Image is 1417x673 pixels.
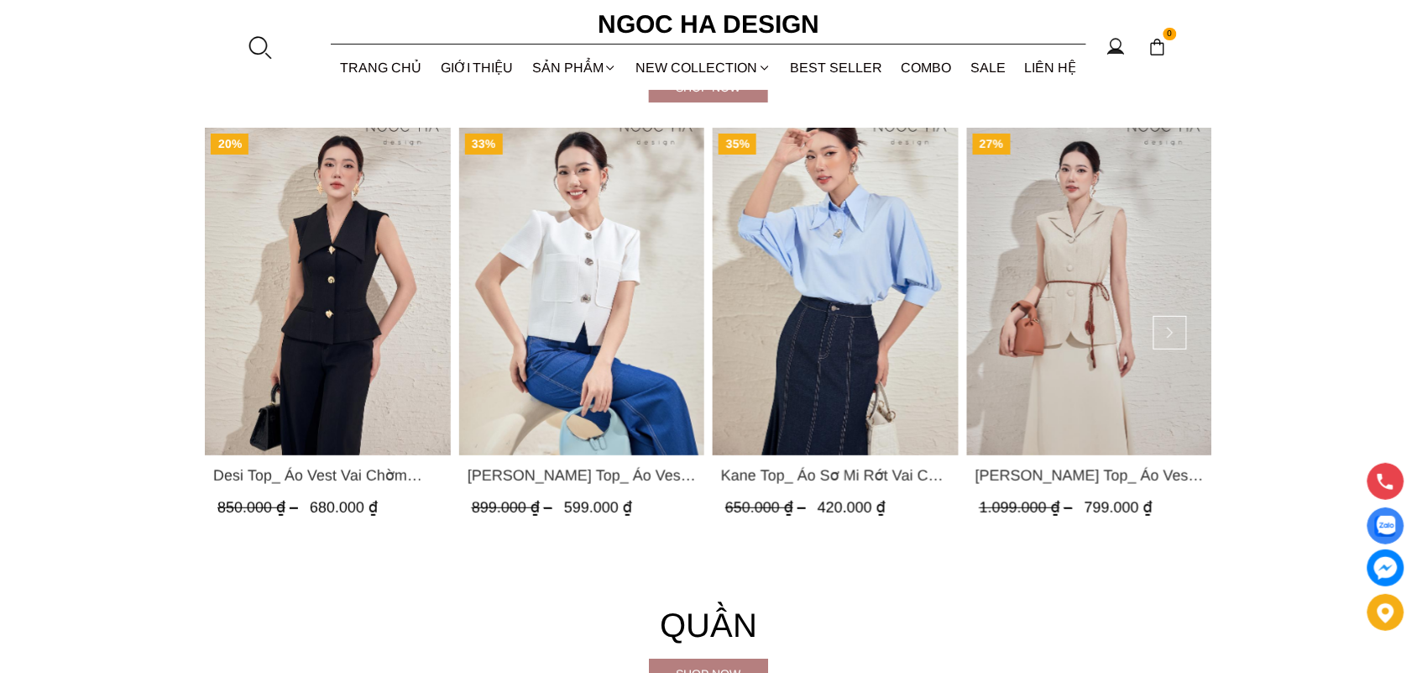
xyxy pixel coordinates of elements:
[1016,45,1087,90] a: LIÊN HỆ
[523,45,627,90] div: SẢN PHẨM
[310,500,378,517] span: 680.000 ₫
[459,128,705,455] a: Product image - Laura Top_ Áo Vest Cổ Tròn Dáng Suông Lửng A1079
[205,598,1212,652] h4: Quần
[980,500,1077,517] span: 1.099.000 ₫
[781,45,892,90] a: BEST SELLER
[1375,516,1396,537] img: Display image
[205,128,451,455] a: Product image - Desi Top_ Áo Vest Vai Chờm Đính Cúc Dáng Lửng Màu Đen A1077
[1085,500,1153,517] span: 799.000 ₫
[818,500,886,517] span: 420.000 ₫
[1367,507,1404,544] a: Display image
[975,464,1205,487] span: [PERSON_NAME] Top_ Áo Vest Linen Dáng Suông A1074
[431,45,524,90] a: GIỚI THIỆU
[967,128,1213,455] a: Product image - Audrey Top_ Áo Vest Linen Dáng Suông A1074
[213,464,442,487] a: Link to Desi Top_ Áo Vest Vai Chờm Đính Cúc Dáng Lửng Màu Đen A1077
[721,464,950,487] span: Kane Top_ Áo Sơ Mi Rớt Vai Cổ Trụ Màu Xanh A1075
[213,464,442,487] span: Desi Top_ Áo Vest Vai Chờm Đính Cúc Dáng Lửng Màu Đen A1077
[975,464,1205,487] a: Link to Audrey Top_ Áo Vest Linen Dáng Suông A1074
[564,500,632,517] span: 599.000 ₫
[713,128,959,455] a: Product image - Kane Top_ Áo Sơ Mi Rớt Vai Cổ Trụ Màu Xanh A1075
[1148,38,1167,56] img: img-CART-ICON-ksit0nf1
[721,464,950,487] a: Link to Kane Top_ Áo Sơ Mi Rớt Vai Cổ Trụ Màu Xanh A1075
[1367,549,1404,586] a: messenger
[331,45,431,90] a: TRANG CHỦ
[468,464,697,487] a: Link to Laura Top_ Áo Vest Cổ Tròn Dáng Suông Lửng A1079
[583,4,834,45] a: Ngoc Ha Design
[627,45,782,90] a: NEW COLLECTION
[217,500,302,517] span: 850.000 ₫
[468,464,697,487] span: [PERSON_NAME] Top_ Áo Vest Cổ Tròn Dáng Suông Lửng A1079
[725,500,810,517] span: 650.000 ₫
[961,45,1016,90] a: SALE
[472,500,557,517] span: 899.000 ₫
[1163,28,1177,41] span: 0
[892,45,962,90] a: Combo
